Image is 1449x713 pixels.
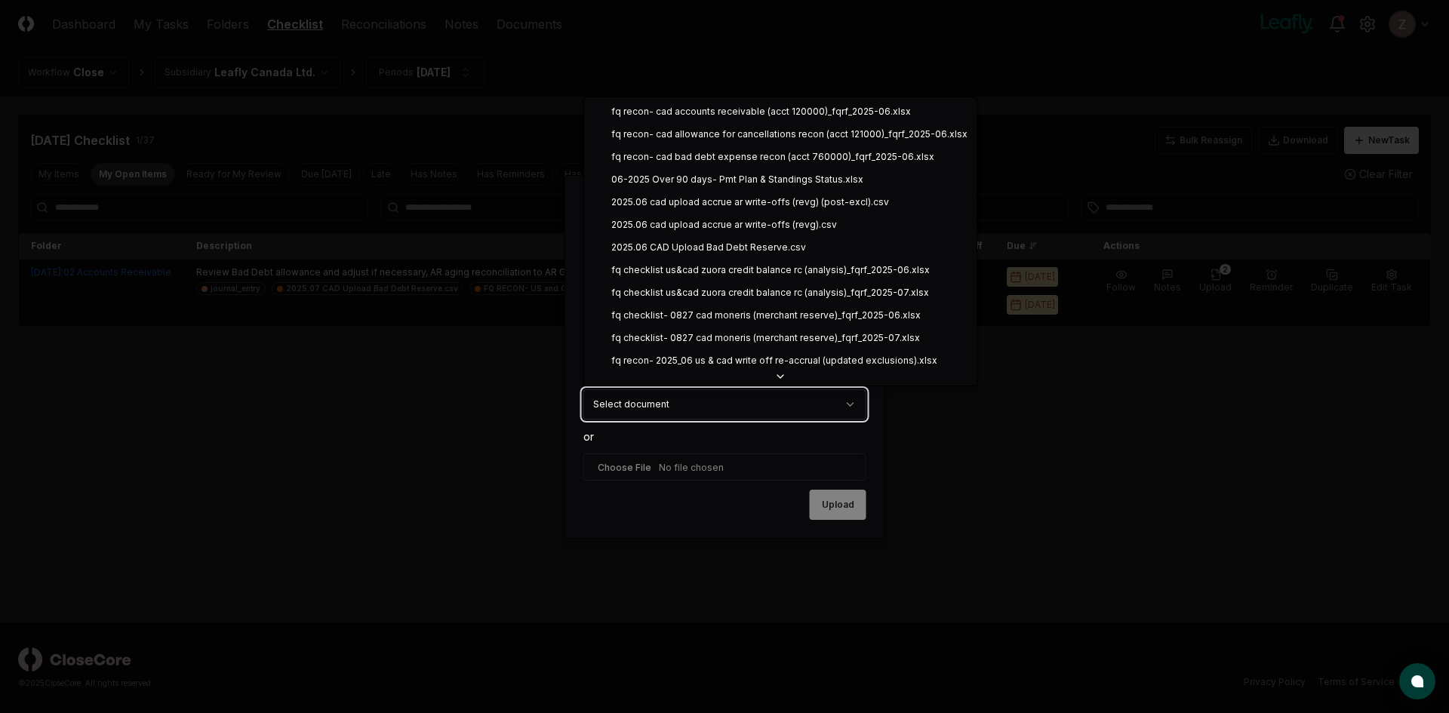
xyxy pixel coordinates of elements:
[611,218,837,232] span: 2025.06 cad upload accrue ar write-offs (revg).csv
[611,331,920,345] span: fq checklist- 0827 cad moneris (merchant reserve)_fqrf_2025-07.xlsx
[611,309,921,322] span: fq checklist- 0827 cad moneris (merchant reserve)_fqrf_2025-06.xlsx
[611,195,889,209] span: 2025.06 cad upload accrue ar write-offs (revg) (post-excl).csv
[611,173,863,186] span: 06-2025 Over 90 days- Pmt Plan & Standings Status.xlsx
[611,286,929,300] span: fq checklist us&cad zuora credit balance rc (analysis)_fqrf_2025-07.xlsx
[611,128,968,141] span: fq recon- cad allowance for cancellations recon (acct 121000)_fqrf_2025-06.xlsx
[611,105,911,118] span: fq recon- cad accounts receivable (acct 120000)_fqrf_2025-06.xlsx
[611,241,806,254] span: 2025.06 CAD Upload Bad Debt Reserve.csv
[611,150,934,164] span: fq recon- cad bad debt expense recon (acct 760000)_fqrf_2025-06.xlsx
[611,354,937,367] span: fq recon- 2025_06 us & cad write off re-accrual (updated exclusions).xlsx
[611,263,930,277] span: fq checklist us&cad zuora credit balance rc (analysis)_fqrf_2025-06.xlsx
